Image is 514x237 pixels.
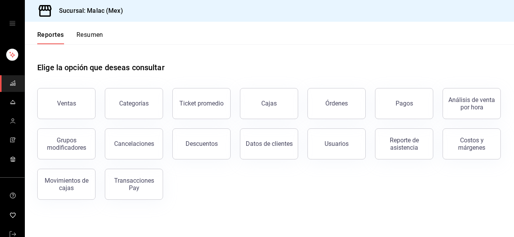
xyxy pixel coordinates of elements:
div: Datos de clientes [246,140,293,147]
button: Usuarios [307,128,366,159]
button: Reporte de asistencia [375,128,433,159]
div: Grupos modificadores [42,137,90,151]
button: Órdenes [307,88,366,119]
div: Reporte de asistencia [380,137,428,151]
div: Pagos [396,100,413,107]
div: Cajas [261,99,277,108]
div: Costos y márgenes [448,137,496,151]
h3: Sucursal: Malac (Mex) [53,6,123,16]
div: navigation tabs [37,31,103,44]
button: Movimientos de cajas [37,169,96,200]
button: Resumen [76,31,103,44]
a: Cajas [240,88,298,119]
h1: Elige la opción que deseas consultar [37,62,165,73]
button: Transacciones Pay [105,169,163,200]
div: Categorías [119,100,149,107]
button: Datos de clientes [240,128,298,159]
button: Costos y márgenes [443,128,501,159]
button: Análisis de venta por hora [443,88,501,119]
button: Cancelaciones [105,128,163,159]
button: Grupos modificadores [37,128,96,159]
button: Reportes [37,31,64,44]
div: Ventas [57,100,76,107]
button: Pagos [375,88,433,119]
div: Órdenes [325,100,348,107]
div: Ticket promedio [179,100,224,107]
div: Transacciones Pay [110,177,158,192]
div: Usuarios [325,140,349,147]
button: open drawer [9,20,16,26]
button: Categorías [105,88,163,119]
div: Descuentos [186,140,218,147]
button: Ventas [37,88,96,119]
button: Ticket promedio [172,88,231,119]
button: Descuentos [172,128,231,159]
div: Análisis de venta por hora [448,96,496,111]
div: Movimientos de cajas [42,177,90,192]
div: Cancelaciones [114,140,154,147]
